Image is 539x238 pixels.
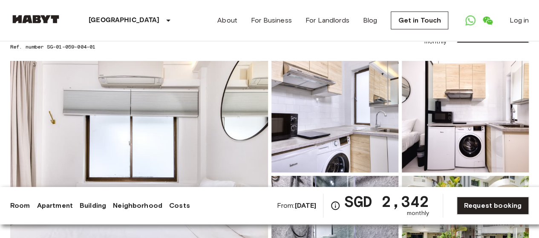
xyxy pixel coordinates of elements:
[402,61,529,172] img: Picture of unit SG-01-059-004-01
[363,15,378,26] a: Blog
[271,61,398,172] img: Picture of unit SG-01-059-004-01
[251,15,292,26] a: For Business
[217,15,237,26] a: About
[294,201,316,209] b: [DATE]
[277,201,317,210] span: From:
[89,15,160,26] p: [GEOGRAPHIC_DATA]
[37,201,73,211] a: Apartment
[344,194,429,209] span: SGD 2,342
[330,201,340,211] svg: Check cost overview for full price breakdown. Please note that discounts apply to new joiners onl...
[407,209,429,218] span: monthly
[391,11,448,29] a: Get in Touch
[80,201,106,211] a: Building
[10,43,95,51] span: Ref. number SG-01-059-004-01
[169,201,190,211] a: Costs
[510,15,529,26] a: Log in
[479,12,496,29] a: Open WeChat
[10,15,61,23] img: Habyt
[424,37,447,46] span: monthly
[306,15,349,26] a: For Landlords
[457,197,529,215] a: Request booking
[462,12,479,29] a: Open WhatsApp
[113,201,162,211] a: Neighborhood
[10,201,30,211] a: Room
